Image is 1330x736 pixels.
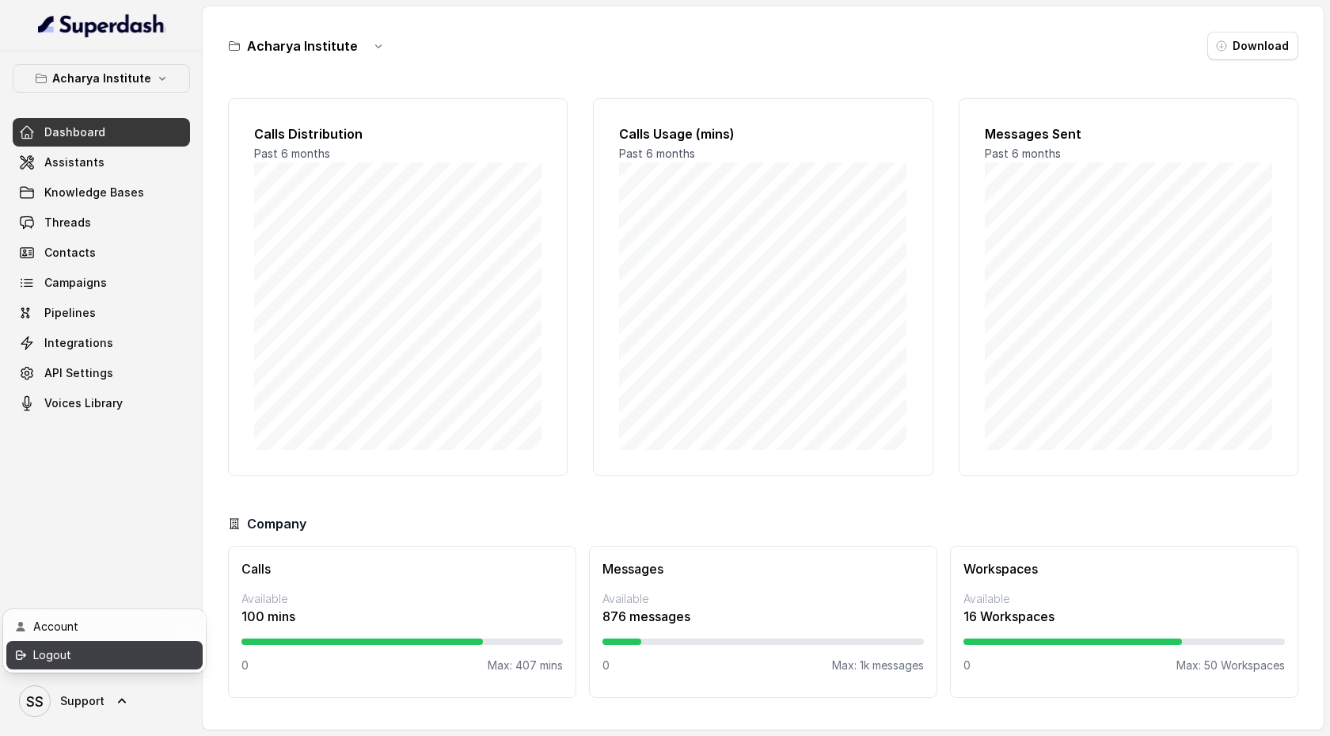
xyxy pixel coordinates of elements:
div: Logout [33,646,168,665]
div: Account [33,617,168,636]
a: Support [13,679,190,723]
span: Support [60,693,104,709]
div: Support [3,609,206,673]
text: SS [26,693,44,710]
